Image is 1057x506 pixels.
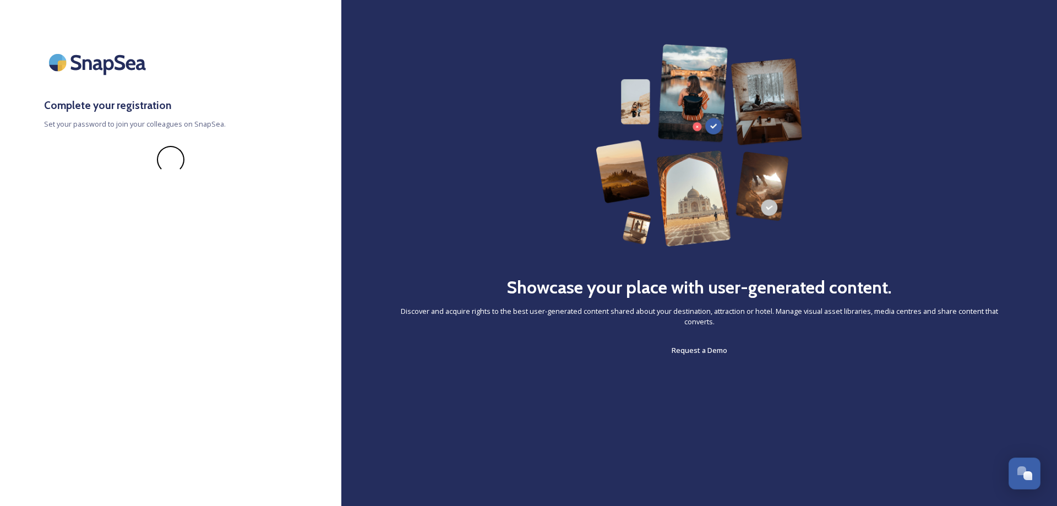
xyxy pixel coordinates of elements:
[44,119,297,129] span: Set your password to join your colleagues on SnapSea.
[506,274,892,301] h2: Showcase your place with user-generated content.
[44,97,297,113] h3: Complete your registration
[385,306,1013,327] span: Discover and acquire rights to the best user-generated content shared about your destination, att...
[596,44,802,247] img: 63b42ca75bacad526042e722_Group%20154-p-800.png
[1009,458,1040,489] button: Open Chat
[672,345,727,355] span: Request a Demo
[672,344,727,357] a: Request a Demo
[44,44,154,81] img: SnapSea Logo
